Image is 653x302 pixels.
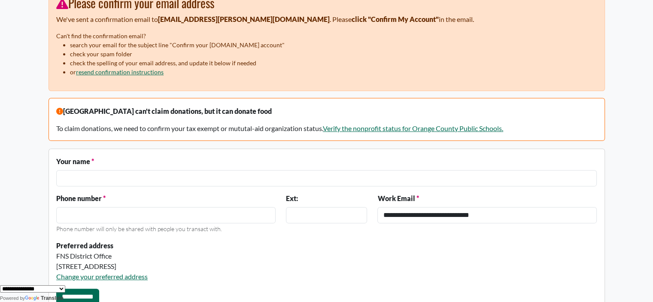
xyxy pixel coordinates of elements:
li: check your spam folder [70,49,597,58]
p: We've sent a confirmation email to . Please in the email. [56,14,597,24]
li: check the spelling of your email address, and update it below if needed [70,58,597,67]
p: Can't find the confirmation email? [56,31,597,40]
a: resend confirmation instructions [76,68,164,76]
p: [GEOGRAPHIC_DATA] can't claim donations, but it can donate food [56,106,597,116]
p: To claim donations, we need to confirm your tax exempt or mututal-aid organization status. [56,123,597,134]
li: or [70,67,597,76]
strong: Preferred address [56,241,113,250]
strong: click "Confirm My Account" [352,15,439,23]
a: Translate [25,295,64,301]
a: Verify the nonprofit status for Orange County Public Schools. [323,124,503,132]
label: Your name [56,156,94,167]
label: Phone number [56,193,106,204]
label: Ext: [286,193,298,204]
img: Google Translate [25,296,41,302]
a: Change your preferred address [56,272,148,281]
strong: [EMAIL_ADDRESS][PERSON_NAME][DOMAIN_NAME] [158,15,330,23]
small: Phone number will only be shared with people you transact with. [56,225,222,232]
div: FNS District Office [56,251,367,261]
label: Work Email [377,193,419,204]
li: search your email for the subject line "Confirm your [DOMAIN_NAME] account" [70,40,597,49]
div: [STREET_ADDRESS] [56,261,367,271]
